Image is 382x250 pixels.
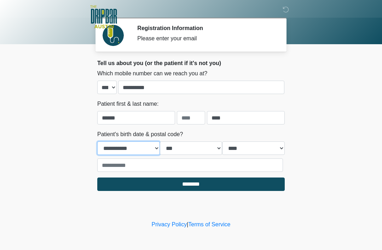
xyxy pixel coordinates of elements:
a: Privacy Policy [152,221,187,227]
img: Agent Avatar [103,25,124,46]
label: Which mobile number can we reach you at? [97,69,207,78]
h2: Tell us about you (or the patient if it's not you) [97,60,285,66]
a: Terms of Service [188,221,230,227]
label: Patient's birth date & postal code? [97,130,183,139]
img: The DRIPBaR - Austin The Domain Logo [90,5,117,28]
label: Patient first & last name: [97,100,158,108]
div: Please enter your email [137,34,274,43]
a: | [187,221,188,227]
